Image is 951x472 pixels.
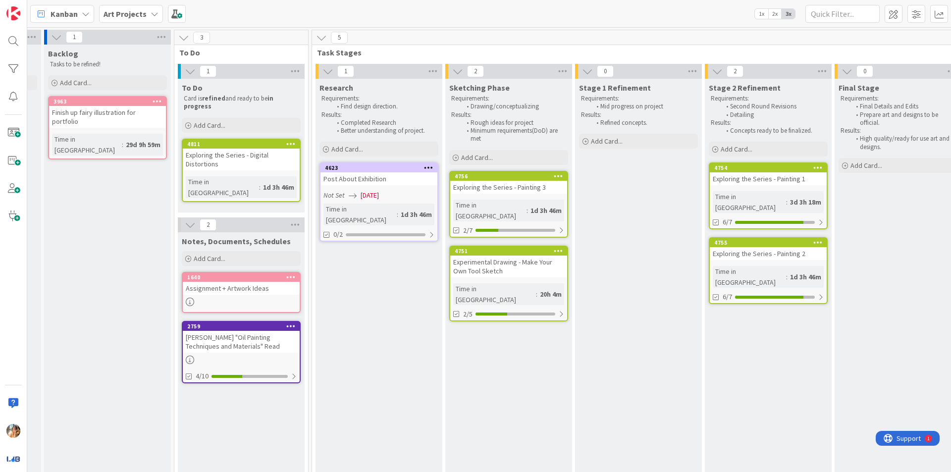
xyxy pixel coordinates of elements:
div: 4623 [320,163,437,172]
span: 2/5 [463,309,473,319]
span: Add Card... [461,153,493,162]
div: Exploring the Series - Digital Distortions [183,149,300,170]
div: 4811 [187,141,300,148]
li: Detailing [721,111,826,119]
span: 6/7 [723,217,732,227]
div: 4751 [450,247,567,256]
div: Time in [GEOGRAPHIC_DATA] [713,266,786,288]
li: Minimum requirements(DoD) are met [461,127,567,143]
span: 2 [467,65,484,77]
p: Results: [711,119,826,127]
li: Second Round Revisions [721,103,826,110]
div: 4756Exploring the Series - Painting 3 [450,172,567,194]
div: Time in [GEOGRAPHIC_DATA] [186,176,259,198]
div: Exploring the Series - Painting 2 [710,247,827,260]
li: Rough ideas for project [461,119,567,127]
div: Experimental Drawing - Make Your Own Tool Sketch [450,256,567,277]
div: 4754Exploring the Series - Painting 1 [710,163,827,185]
div: 4754 [714,164,827,171]
span: 0 [856,65,873,77]
li: Concepts ready to be finalized. [721,127,826,135]
span: 2 [200,219,216,231]
p: Results: [581,111,696,119]
div: 20h 4m [537,289,564,300]
strong: refined [202,94,225,103]
div: 4755 [710,238,827,247]
div: 3963Finish up fairy illustration for portfolio [49,97,166,128]
span: 3 [193,32,210,44]
span: Backlog [48,49,78,58]
span: Add Card... [194,121,225,130]
img: Visit kanbanzone.com [6,6,20,20]
span: 1x [755,9,768,19]
span: 6/7 [723,292,732,302]
div: 4811 [183,140,300,149]
div: 1d 3h 46m [788,271,824,282]
span: To Do [182,83,203,93]
div: Time in [GEOGRAPHIC_DATA] [323,204,397,225]
span: 0 [597,65,614,77]
div: 1d 3h 46m [528,205,564,216]
div: 4755Exploring the Series - Painting 2 [710,238,827,260]
span: 2/7 [463,225,473,236]
div: Assignment + Artwork Ideas [183,282,300,295]
p: Results: [451,111,566,119]
div: Time in [GEOGRAPHIC_DATA] [453,200,527,221]
div: Time in [GEOGRAPHIC_DATA] [453,283,536,305]
span: Add Card... [721,145,752,154]
div: 4623Post About Exhibition [320,163,437,185]
div: 2759 [183,322,300,331]
b: Art Projects [104,9,147,19]
li: Refined concepts. [591,119,696,127]
span: 5 [331,32,348,44]
a: 4811Exploring the Series - Digital DistortionsTime in [GEOGRAPHIC_DATA]:1d 3h 46m [182,139,301,202]
a: 1640Assignment + Artwork Ideas [182,272,301,313]
span: : [786,271,788,282]
a: 2759[PERSON_NAME] "Oil Painting Techniques and Materials" Read4/10 [182,321,301,383]
span: Notes, Documents, Schedules [182,236,291,246]
div: 1640Assignment + Artwork Ideas [183,273,300,295]
div: 3963 [53,98,166,105]
span: 3x [782,9,795,19]
a: 4623Post About ExhibitionNot Set[DATE]Time in [GEOGRAPHIC_DATA]:1d 3h 46m0/2 [319,162,438,242]
span: : [397,209,398,220]
p: Requirements: [451,95,566,103]
li: Completed Research [331,119,437,127]
a: 3963Finish up fairy illustration for portfolioTime in [GEOGRAPHIC_DATA]:29d 9h 59m [48,96,167,159]
span: Support [21,1,45,13]
span: Add Card... [850,161,882,170]
li: Drawing/conceptualizing [461,103,567,110]
span: 1 [200,65,216,77]
span: Add Card... [331,145,363,154]
span: Research [319,83,353,93]
div: Time in [GEOGRAPHIC_DATA] [713,191,786,213]
span: : [259,182,261,193]
span: Add Card... [60,78,92,87]
span: : [527,205,528,216]
span: : [786,197,788,208]
div: 3d 3h 18m [788,197,824,208]
div: Finish up fairy illustration for portfolio [49,106,166,128]
a: 4756Exploring the Series - Painting 3Time in [GEOGRAPHIC_DATA]:1d 3h 46m2/7 [449,171,568,238]
p: Tasks to be refined! [50,60,165,68]
div: 4751 [455,248,567,255]
div: 4751Experimental Drawing - Make Your Own Tool Sketch [450,247,567,277]
p: Requirements: [581,95,696,103]
span: Stage 2 Refinement [709,83,781,93]
p: Requirements: [711,95,826,103]
p: Requirements: [321,95,436,103]
p: Results: [321,111,436,119]
div: 2759 [187,323,300,330]
a: 4754Exploring the Series - Painting 1Time in [GEOGRAPHIC_DATA]:3d 3h 18m6/7 [709,162,828,229]
span: 1 [66,31,83,43]
div: Time in [GEOGRAPHIC_DATA] [52,134,122,156]
div: Exploring the Series - Painting 3 [450,181,567,194]
span: 2 [727,65,743,77]
span: 4/10 [196,371,209,381]
img: avatar [6,452,20,466]
strong: in progress [184,94,275,110]
span: Kanban [51,8,78,20]
div: [PERSON_NAME] "Oil Painting Techniques and Materials" Read [183,331,300,353]
div: 2759[PERSON_NAME] "Oil Painting Techniques and Materials" Read [183,322,300,353]
span: Add Card... [591,137,623,146]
